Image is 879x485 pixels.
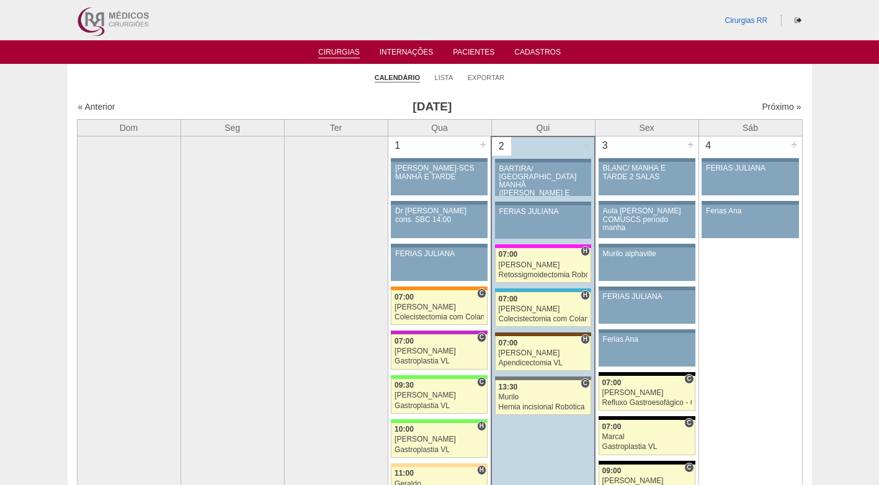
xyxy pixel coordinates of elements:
div: 4 [699,136,718,155]
a: C 07:00 [PERSON_NAME] Gastroplastia VL [391,334,488,369]
span: 11:00 [395,469,414,478]
div: Key: Aviso [599,158,695,162]
div: + [789,136,800,153]
div: Apendicectomia VL [499,359,588,367]
div: Key: Aviso [599,329,695,333]
a: C 09:30 [PERSON_NAME] Gastroplastia VL [391,379,488,414]
i: Sair [795,17,801,24]
th: Dom [77,119,181,136]
span: Hospital [581,334,590,344]
div: FERIAS JULIANA [603,293,691,301]
div: Aula [PERSON_NAME] COMUSCS período manha [603,207,691,232]
div: BARTIRA/ [GEOGRAPHIC_DATA] MANHÃ ([PERSON_NAME] E ANA)/ SANTA JOANA -TARDE [499,165,587,214]
div: Key: Aviso [391,244,488,247]
a: C 07:00 [PERSON_NAME] Refluxo Gastroesofágico - Cirurgia VL [599,376,695,411]
a: Aula [PERSON_NAME] COMUSCS período manha [599,205,695,238]
span: 10:00 [395,425,414,434]
div: Key: Blanc [599,416,695,420]
div: Hernia incisional Robótica [499,403,588,411]
div: Key: Brasil [391,375,488,379]
th: Ter [284,119,388,136]
div: [PERSON_NAME] [395,391,484,399]
span: Consultório [477,377,486,387]
div: Gastroplastia VL [395,357,484,365]
div: Murilo [499,393,588,401]
div: [PERSON_NAME] [499,349,588,357]
div: FERIAS JULIANA [395,250,483,258]
div: [PERSON_NAME] [499,305,588,313]
span: 09:30 [395,381,414,389]
div: Refluxo Gastroesofágico - Cirurgia VL [602,399,692,407]
div: [PERSON_NAME] [602,389,692,397]
div: Key: Blanc [599,461,695,465]
th: Seg [181,119,284,136]
a: Cirurgias RR [725,16,767,25]
div: + [478,136,488,153]
div: Key: São Luiz - SCS [391,287,488,290]
div: Colecistectomia com Colangiografia VL [395,313,484,321]
span: Hospital [477,465,486,475]
span: 07:00 [395,293,414,301]
h3: [DATE] [251,98,613,116]
span: 13:30 [499,383,518,391]
div: Ferias Ana [603,336,691,344]
span: Hospital [581,290,590,300]
a: C 07:00 Marcal Gastroplastia VL [599,420,695,455]
a: FERIAS JULIANA [495,205,591,239]
span: Consultório [477,288,486,298]
a: Exportar [468,73,505,82]
div: 2 [492,137,511,156]
a: Dr [PERSON_NAME] cons. SBC 14:00 [391,205,488,238]
div: Gastroplastia VL [395,446,484,454]
a: BARTIRA/ [GEOGRAPHIC_DATA] MANHÃ ([PERSON_NAME] E ANA)/ SANTA JOANA -TARDE [495,162,591,196]
div: Key: Aviso [599,287,695,290]
div: Key: Aviso [391,201,488,205]
span: Consultório [581,378,590,388]
span: Hospital [581,246,590,256]
div: FERIAS JULIANA [706,164,795,172]
a: « Anterior [78,102,115,112]
div: Retossigmoidectomia Robótica [499,271,588,279]
span: Consultório [684,463,694,473]
a: Cadastros [514,48,561,60]
a: FERIAS JULIANA [599,290,695,324]
a: FERIAS JULIANA [391,247,488,281]
span: Hospital [477,421,486,431]
div: Key: Aviso [702,201,798,205]
div: Key: Santa Catarina [495,376,591,380]
div: + [685,136,696,153]
div: Ferias Ana [706,207,795,215]
a: H 07:00 [PERSON_NAME] Retossigmoidectomia Robótica [495,248,591,283]
div: Murilo alphaville [603,250,691,258]
div: 3 [596,136,615,155]
div: Gastroplastia VL [602,443,692,451]
div: [PERSON_NAME] [395,435,484,443]
span: 07:00 [602,378,622,387]
a: FERIAS JULIANA [702,162,798,195]
div: [PERSON_NAME] [499,261,588,269]
div: [PERSON_NAME] [395,303,484,311]
a: H 07:00 [PERSON_NAME] Apendicectomia VL [495,336,591,371]
div: Key: Aviso [495,159,591,162]
span: 07:00 [499,250,518,259]
span: 07:00 [395,337,414,345]
a: H 10:00 [PERSON_NAME] Gastroplastia VL [391,423,488,458]
div: [PERSON_NAME] [395,347,484,355]
div: Key: Aviso [391,158,488,162]
th: Sex [595,119,698,136]
div: Key: Maria Braido [391,331,488,334]
div: [PERSON_NAME]-SCS MANHÃ E TARDE [395,164,483,180]
div: Key: Bartira [391,463,488,467]
div: Key: Aviso [495,202,591,205]
div: Gastroplastia VL [395,402,484,410]
span: 09:00 [602,466,622,475]
div: [PERSON_NAME] [602,477,692,485]
a: [PERSON_NAME]-SCS MANHÃ E TARDE [391,162,488,195]
a: C 13:30 Murilo Hernia incisional Robótica [495,380,591,415]
a: Pacientes [453,48,494,60]
th: Qui [491,119,595,136]
div: Key: Neomater [495,288,591,292]
div: Key: Aviso [702,158,798,162]
a: Lista [435,73,453,82]
a: Cirurgias [318,48,360,58]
